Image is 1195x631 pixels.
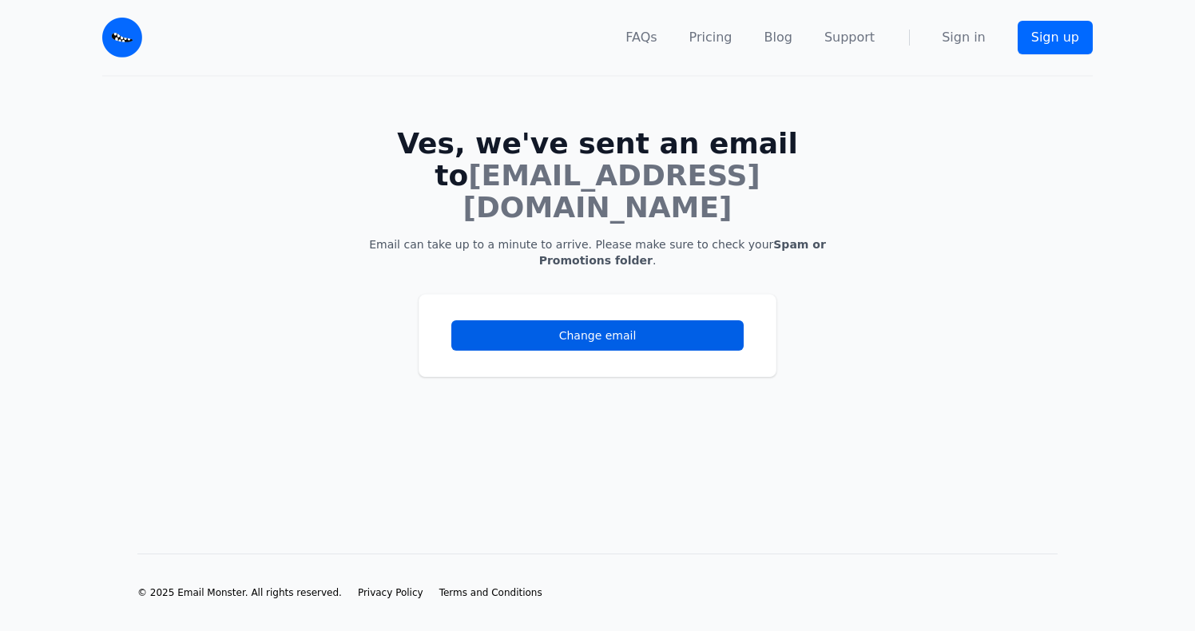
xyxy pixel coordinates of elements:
p: Email can take up to a minute to arrive. Please make sure to check your . [367,236,828,268]
li: © 2025 Email Monster. All rights reserved. [137,586,342,599]
span: Privacy Policy [358,587,423,598]
a: Change email [451,320,744,351]
a: Blog [764,28,792,47]
a: FAQs [625,28,657,47]
a: Terms and Conditions [439,586,542,599]
a: Pricing [689,28,732,47]
a: Privacy Policy [358,586,423,599]
h1: Ves, we've sent an email to [367,128,828,224]
a: Support [824,28,875,47]
img: Email Monster [102,18,142,58]
span: Terms and Conditions [439,587,542,598]
a: Sign up [1018,21,1093,54]
span: [EMAIL_ADDRESS][DOMAIN_NAME] [463,159,760,224]
b: Spam or Promotions folder [539,238,826,267]
a: Sign in [942,28,986,47]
